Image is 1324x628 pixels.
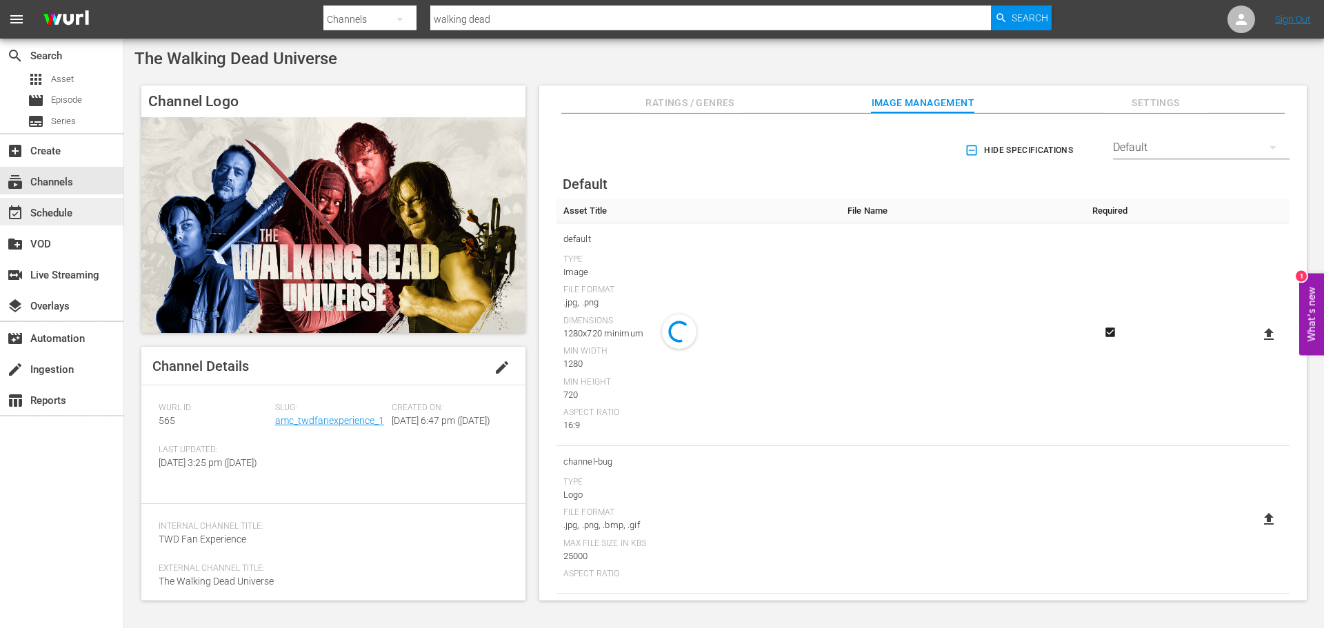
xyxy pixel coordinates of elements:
img: The Walking Dead Universe [141,117,525,333]
span: Slug: [275,403,385,414]
div: File Format [563,285,834,296]
div: Type [563,254,834,265]
div: Logo [563,488,834,502]
span: add_box [7,143,23,159]
svg: Required [1102,326,1119,338]
button: Open Feedback Widget [1299,273,1324,355]
div: 16:9 [563,418,834,432]
span: 565 [159,415,175,426]
span: Image Management [871,94,974,112]
span: Episode [51,93,82,107]
div: Dimensions [563,316,834,327]
img: ans4CAIJ8jUAAAAAAAAAAAAAAAAAAAAAAAAgQb4GAAAAAAAAAAAAAAAAAAAAAAAAJMjXAAAAAAAAAAAAAAAAAAAAAAAAgAT5G... [33,3,99,36]
span: Settings [1104,94,1207,112]
span: Channel Details [152,358,249,374]
th: Required [1080,199,1140,223]
div: 1 [1296,270,1307,281]
span: TWD Fan Experience [159,534,246,545]
span: Overlays [7,298,23,314]
span: [DATE] 3:25 pm ([DATE]) [159,457,257,468]
div: Aspect Ratio [563,407,834,418]
span: channel-bug [563,453,834,471]
div: File Format [563,507,834,518]
span: Asset [51,72,74,86]
a: amc_twdfanexperience_1 [275,415,384,426]
span: movie [28,92,44,109]
th: Asset Title [556,199,841,223]
span: edit [494,359,510,376]
div: 25000 [563,549,834,563]
span: menu [8,11,25,28]
span: Live Streaming [7,267,23,283]
span: Bits Tile [563,600,834,618]
span: Default [563,176,608,192]
a: Sign Out [1275,14,1311,25]
div: Image [563,265,834,279]
span: Channels [7,174,23,190]
span: Wurl ID: [159,403,268,414]
span: External Channel Title: [159,563,501,574]
span: Created On: [392,403,501,414]
span: Series [51,114,76,128]
span: Hide Specifications [967,143,1073,158]
span: Internal Channel Title: [159,521,501,532]
span: default [563,230,834,248]
button: edit [485,351,519,384]
span: VOD [7,236,23,252]
span: Search [1012,6,1048,30]
span: The Walking Dead Universe [159,576,274,587]
span: Last Updated: [159,445,268,456]
span: event_available [7,205,23,221]
h4: Channel Logo [141,85,525,117]
div: Min Height [563,377,834,388]
span: The Walking Dead Universe [134,49,337,68]
button: Search [991,6,1052,30]
div: 1280x720 minimum [563,327,834,341]
span: Reports [7,392,23,409]
span: Asset [28,71,44,88]
div: Type [563,477,834,488]
div: 1280 [563,357,834,371]
span: [DATE] 6:47 pm ([DATE]) [392,415,490,426]
div: Default [1113,128,1290,167]
div: Min Width [563,346,834,357]
span: subtitles [28,113,44,130]
div: .jpg, .png [563,296,834,310]
span: Ratings / Genres [639,94,742,112]
div: Max File Size In Kbs [563,538,834,549]
span: Automation [7,330,23,347]
div: Aspect Ratio [563,569,834,580]
div: .jpg, .png, .bmp, .gif [563,518,834,532]
div: 720 [563,388,834,402]
span: Search [7,48,23,64]
span: Ingestion [7,361,23,378]
th: File Name [841,199,1080,223]
button: Hide Specifications [962,131,1079,170]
